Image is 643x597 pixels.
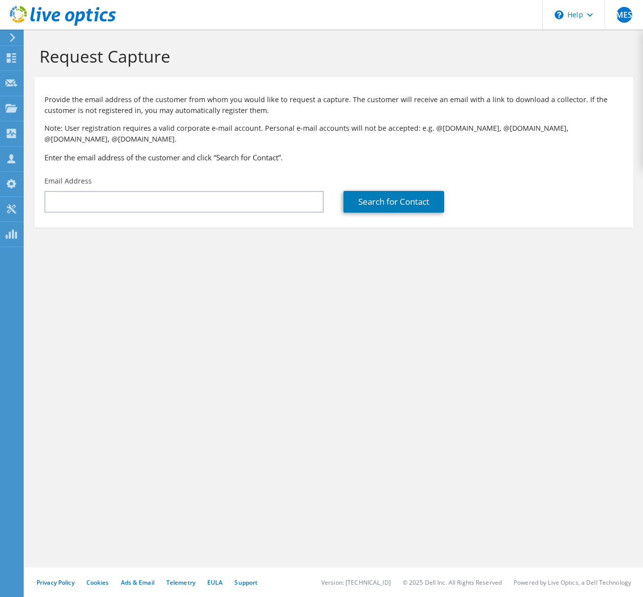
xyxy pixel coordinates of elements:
[44,152,623,163] h3: Enter the email address of the customer and click “Search for Contact”.
[121,578,154,587] a: Ads & Email
[44,123,623,145] p: Note: User registration requires a valid corporate e-mail account. Personal e-mail accounts will ...
[39,46,623,67] h1: Request Capture
[514,578,631,587] li: Powered by Live Optics, a Dell Technology
[166,578,195,587] a: Telemetry
[37,578,75,587] a: Privacy Policy
[86,578,109,587] a: Cookies
[321,578,391,587] li: Version: [TECHNICAL_ID]
[234,578,258,587] a: Support
[44,176,92,186] label: Email Address
[403,578,502,587] li: © 2025 Dell Inc. All Rights Reserved
[207,578,223,587] a: EULA
[616,7,632,23] span: MES
[555,10,564,19] svg: \n
[44,94,623,116] p: Provide the email address of the customer from whom you would like to request a capture. The cust...
[343,191,444,213] a: Search for Contact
